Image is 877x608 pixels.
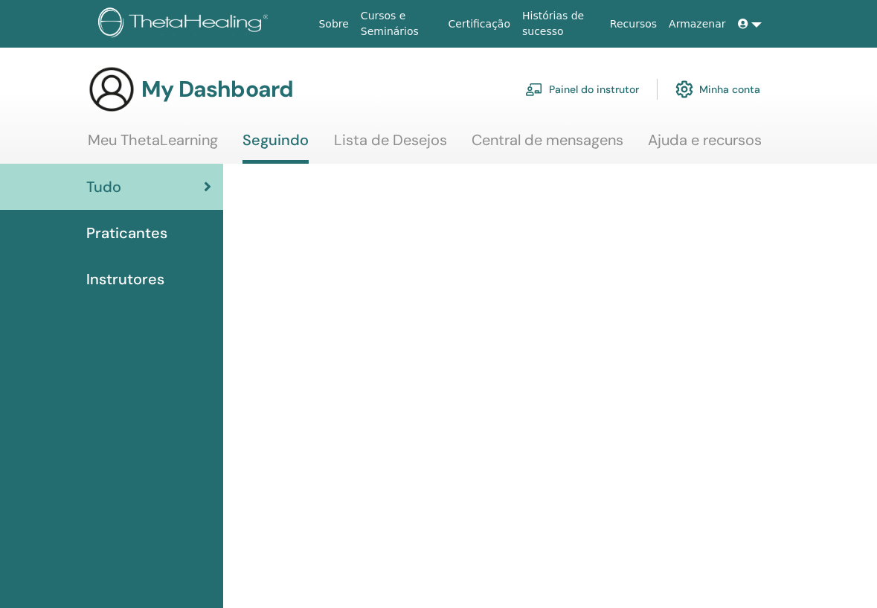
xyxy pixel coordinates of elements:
[648,131,762,160] a: Ajuda e recursos
[675,73,760,106] a: Minha conta
[443,10,516,38] a: Certificação
[663,10,731,38] a: Armazenar
[86,268,164,290] span: Instrutores
[675,77,693,102] img: cog.svg
[472,131,623,160] a: Central de mensagens
[604,10,663,38] a: Recursos
[86,176,121,198] span: Tudo
[86,222,167,244] span: Praticantes
[88,131,218,160] a: Meu ThetaLearning
[525,83,543,96] img: chalkboard-teacher.svg
[88,65,135,113] img: generic-user-icon.jpg
[98,7,274,41] img: logo.png
[141,76,293,103] h3: My Dashboard
[525,73,639,106] a: Painel do instrutor
[355,2,443,45] a: Cursos e Seminários
[334,131,447,160] a: Lista de Desejos
[516,2,604,45] a: Histórias de sucesso
[242,131,309,164] a: Seguindo
[312,10,354,38] a: Sobre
